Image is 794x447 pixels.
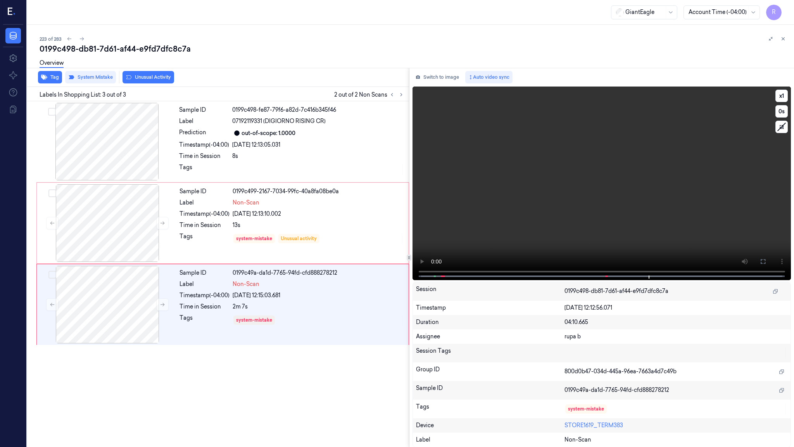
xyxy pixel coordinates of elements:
div: 8s [232,152,404,160]
span: 07192119331 (DIGIORNO RISING CR) [232,117,326,125]
span: Non-Scan [564,436,591,444]
div: Unusual activity [281,235,317,242]
div: 04:10.665 [564,318,787,326]
div: 13s [233,221,404,229]
div: Timestamp (-04:00) [180,291,230,300]
div: Device [416,421,564,430]
span: Non-Scan [233,199,259,207]
button: Auto video sync [465,71,513,83]
div: Sample ID [416,384,564,397]
button: 0s [775,105,788,118]
div: [DATE] 12:15:03.681 [233,291,404,300]
div: system-mistake [236,317,272,324]
div: out-of-scope: 1.0000 [242,129,295,137]
span: Labels In Shopping List: 3 out of 3 [40,91,126,99]
div: Sample ID [179,106,229,114]
div: Session [416,285,564,298]
button: Select row [48,271,56,279]
div: Tags [179,163,229,176]
button: Switch to image [413,71,462,83]
div: Time in Session [180,221,230,229]
div: Label [416,436,564,444]
span: 2 out of 2 Non Scans [334,90,406,99]
button: Unusual Activity [123,71,174,83]
div: rupa b [564,333,787,341]
div: Time in Session [179,152,229,160]
div: [DATE] 12:13:05.031 [232,141,404,149]
div: Assignee [416,333,564,341]
div: Label [179,117,229,125]
div: Timestamp (-04:00) [180,210,230,218]
div: system-mistake [568,405,604,412]
span: 223 of 283 [40,36,62,42]
div: 0199c498-db81-7d61-af44-e9fd7dfc8c7a [40,43,788,54]
div: Tags [180,232,230,245]
span: 0199c49a-da1d-7765-94fd-cfd888278212 [564,386,669,394]
button: Select row [48,189,56,197]
div: Prediction [179,128,229,138]
div: 2m 7s [233,303,404,311]
button: Select row [48,108,56,116]
div: Label [180,280,230,288]
div: Time in Session [180,303,230,311]
span: Non-Scan [233,280,259,288]
button: Tag [38,71,62,83]
div: Tags [416,403,564,415]
div: Timestamp (-04:00) [179,141,229,149]
div: system-mistake [236,235,272,242]
div: [DATE] 12:13:10.002 [233,210,404,218]
div: Sample ID [180,187,230,196]
div: STORE1619_TERM383 [564,421,787,430]
span: 800d0b47-034d-445a-96ea-7663a4d7c49b [564,367,677,376]
div: Group ID [416,366,564,378]
div: Label [180,199,230,207]
button: x1 [775,90,788,102]
div: [DATE] 12:12:56.071 [564,304,787,312]
div: Tags [180,314,230,326]
div: Sample ID [180,269,230,277]
div: 0199c49a-da1d-7765-94fd-cfd888278212 [233,269,404,277]
span: 0199c498-db81-7d61-af44-e9fd7dfc8c7a [564,287,668,295]
div: 0199c499-2167-7034-99fc-40a8fa08be0a [233,187,404,196]
div: Timestamp [416,304,564,312]
div: Duration [416,318,564,326]
button: System Mistake [65,71,116,83]
button: R [766,5,782,20]
div: 0199c498-fe87-79f6-a82d-7c416b345f46 [232,106,404,114]
a: Overview [40,59,64,68]
div: Session Tags [416,347,564,359]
